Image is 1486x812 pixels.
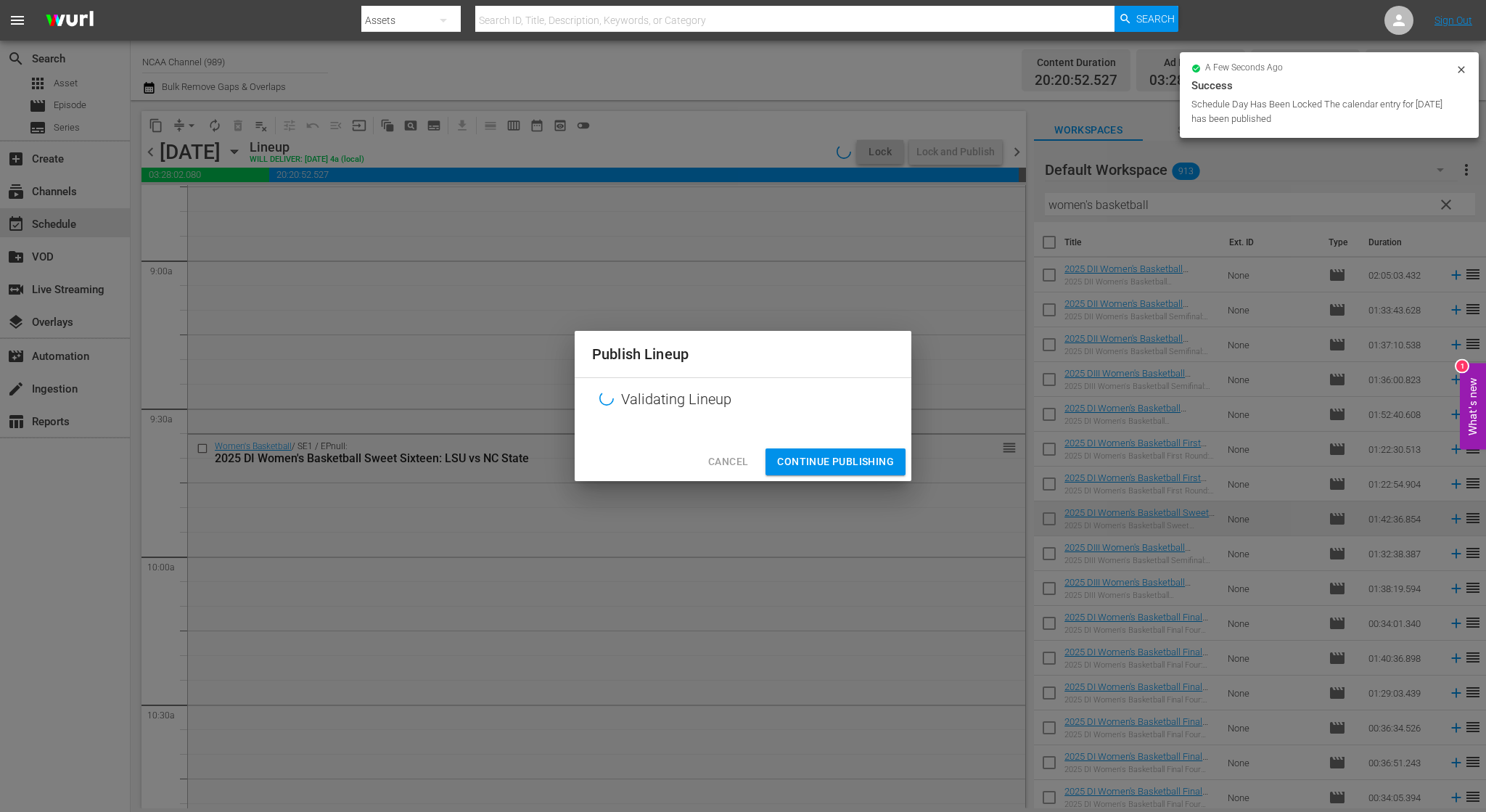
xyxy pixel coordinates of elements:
[777,453,894,471] span: Continue Publishing
[1191,97,1452,126] div: Schedule Day Has Been Locked The calendar entry for [DATE] has been published
[35,4,104,38] img: ans4CAIJ8jUAAAAAAAAAAAAAAAAAAAAAAAAgQb4GAAAAAAAAAAAAAAAAAAAAAAAAJMjXAAAAAAAAAAAAAAAAAAAAAAAAgAT5G...
[1136,6,1175,32] span: Search
[1434,15,1472,26] a: Sign Out
[1205,62,1283,74] span: a few seconds ago
[708,453,748,471] span: Cancel
[9,12,26,29] span: menu
[575,378,911,421] div: Validating Lineup
[592,343,894,366] h2: Publish Lineup
[1191,77,1467,94] div: Success
[697,448,760,475] button: Cancel
[1456,360,1468,372] div: 1
[1460,363,1486,449] button: Open Feedback Widget
[765,448,906,475] button: Continue Publishing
